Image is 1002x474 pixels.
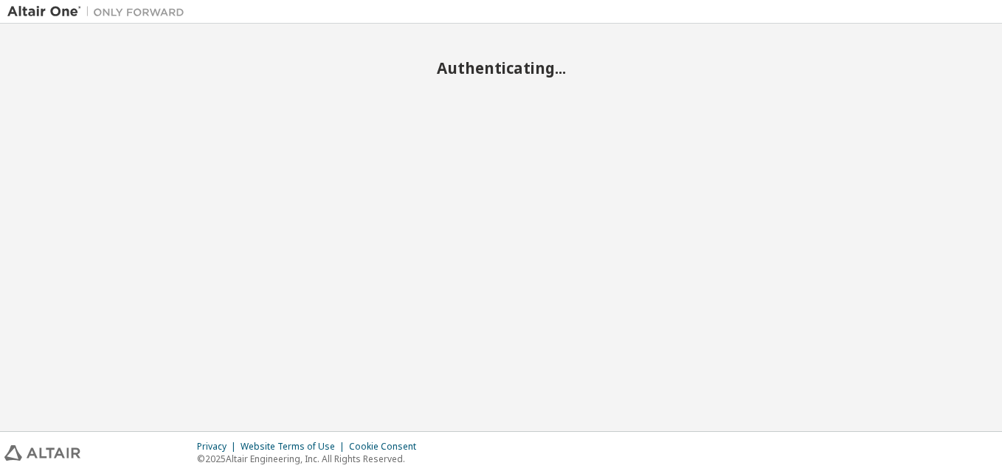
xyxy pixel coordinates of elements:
img: altair_logo.svg [4,445,80,461]
div: Website Terms of Use [241,441,349,453]
div: Privacy [197,441,241,453]
img: Altair One [7,4,192,19]
h2: Authenticating... [7,58,995,78]
p: © 2025 Altair Engineering, Inc. All Rights Reserved. [197,453,425,465]
div: Cookie Consent [349,441,425,453]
